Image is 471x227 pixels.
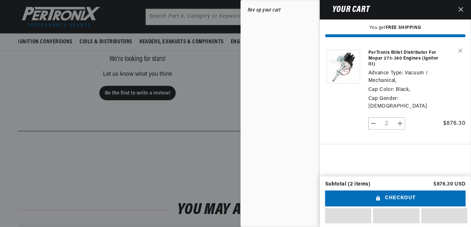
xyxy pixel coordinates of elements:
div: Subtotal (2 items) [325,182,371,187]
dt: Advance Type: [368,70,403,76]
h2: Your cart [325,6,369,13]
dd: Black, [396,87,411,92]
a: PerTronix Billet Distributor for Mopar 273-360 Engines (Ignitor III) [368,50,440,67]
button: Checkout [325,191,466,207]
input: Quantity for PerTronix Billet Distributor for Mopar 273-360 Engines (Ignitor III) [378,117,395,130]
p: $876.30 USD [434,182,466,187]
span: $876.30 [443,121,466,126]
dt: Cap Gender: [368,96,399,101]
p: You get [325,25,466,31]
dd: [DEMOGRAPHIC_DATA] [368,104,427,109]
dt: Cap Color: [368,87,394,92]
button: Remove PerTronix Billet Distributor for Mopar 273-360 Engines (Ignitor III) - Vacuum / Mechanical... [453,44,465,57]
dd: Vacuum / Mechanical, [368,70,428,83]
strong: FREE SHIPPING [386,26,421,30]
